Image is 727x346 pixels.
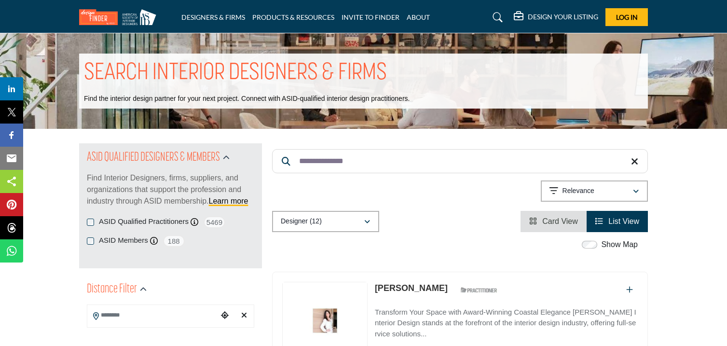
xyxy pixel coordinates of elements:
[342,13,399,21] a: INVITE TO FINDER
[272,149,648,173] input: Search Keyword
[457,284,500,296] img: ASID Qualified Practitioners Badge Icon
[562,186,594,196] p: Relevance
[616,13,638,21] span: Log In
[218,305,232,326] div: Choose your current location
[514,12,598,23] div: DESIGN YOUR LISTING
[375,307,638,340] p: Transform Your Space with Award-Winning Coastal Elegance [PERSON_NAME] Interior Design stands at ...
[541,180,648,202] button: Relevance
[375,283,448,293] a: [PERSON_NAME]
[528,13,598,21] h5: DESIGN YOUR LISTING
[237,305,251,326] div: Clear search location
[529,217,578,225] a: View Card
[87,281,137,298] h2: Distance Filter
[87,219,94,226] input: ASID Qualified Practitioners checkbox
[375,282,448,295] p: Natasha Pereira
[87,149,220,166] h2: ASID QUALIFIED DESIGNERS & MEMBERS
[483,10,509,25] a: Search
[87,306,218,325] input: Search Location
[281,217,322,226] p: Designer (12)
[204,216,225,228] span: 5469
[87,237,94,245] input: ASID Members checkbox
[601,239,638,250] label: Show Map
[375,301,638,340] a: Transform Your Space with Award-Winning Coastal Elegance [PERSON_NAME] Interior Design stands at ...
[521,211,587,232] li: Card View
[595,217,639,225] a: View List
[99,216,189,227] label: ASID Qualified Practitioners
[626,286,633,294] a: Add To List
[209,197,248,205] a: Learn more
[252,13,334,21] a: PRODUCTS & RESOURCES
[542,217,578,225] span: Card View
[84,94,410,104] p: Find the interior design partner for your next project. Connect with ASID-qualified interior desi...
[608,217,639,225] span: List View
[605,8,648,26] button: Log In
[272,211,379,232] button: Designer (12)
[587,211,648,232] li: List View
[163,235,185,247] span: 188
[407,13,430,21] a: ABOUT
[99,235,148,246] label: ASID Members
[84,58,387,88] h1: SEARCH INTERIOR DESIGNERS & FIRMS
[87,172,254,207] p: Find Interior Designers, firms, suppliers, and organizations that support the profession and indu...
[79,9,161,25] img: Site Logo
[181,13,245,21] a: DESIGNERS & FIRMS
